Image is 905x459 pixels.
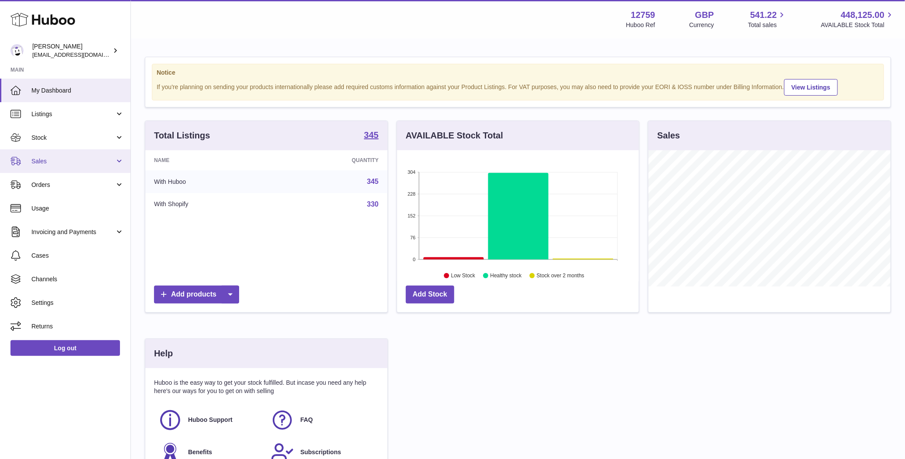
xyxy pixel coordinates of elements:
a: 330 [367,200,379,208]
span: Orders [31,181,115,189]
strong: GBP [695,9,714,21]
div: Currency [689,21,714,29]
text: 76 [410,235,415,240]
a: Add Stock [406,286,454,304]
text: 304 [408,169,415,175]
td: With Shopify [145,193,276,216]
th: Name [145,150,276,170]
strong: 345 [364,131,378,139]
span: Total sales [748,21,787,29]
a: FAQ [271,408,374,432]
a: Huboo Support [158,408,262,432]
a: View Listings [784,79,838,96]
th: Quantity [276,150,387,170]
img: sofiapanwar@unndr.com [10,44,24,57]
td: With Huboo [145,170,276,193]
span: Huboo Support [188,416,233,424]
h3: Sales [657,130,680,141]
text: Healthy stock [490,273,522,279]
a: 541.22 Total sales [748,9,787,29]
span: My Dashboard [31,86,124,95]
span: Sales [31,157,115,166]
p: Huboo is the easy way to get your stock fulfilled. But incase you need any help here's our ways f... [154,379,379,395]
strong: 12759 [631,9,655,21]
text: 152 [408,213,415,218]
a: 345 [367,178,379,185]
span: 541.22 [750,9,777,21]
h3: AVAILABLE Stock Total [406,130,503,141]
span: [EMAIL_ADDRESS][DOMAIN_NAME] [32,51,128,58]
a: 345 [364,131,378,141]
a: 448,125.00 AVAILABLE Stock Total [821,9,895,29]
span: Benefits [188,448,212,456]
div: Huboo Ref [626,21,655,29]
div: [PERSON_NAME] [32,42,111,59]
a: Log out [10,340,120,356]
span: Subscriptions [300,448,341,456]
div: If you're planning on sending your products internationally please add required customs informati... [157,78,879,96]
span: AVAILABLE Stock Total [821,21,895,29]
span: Returns [31,322,124,331]
h3: Help [154,348,173,359]
text: Low Stock [451,273,476,279]
text: Stock over 2 months [537,273,584,279]
span: Cases [31,252,124,260]
span: Invoicing and Payments [31,228,115,236]
span: Usage [31,204,124,213]
span: Settings [31,299,124,307]
a: Add products [154,286,239,304]
span: Listings [31,110,115,118]
span: 448,125.00 [841,9,884,21]
text: 0 [413,257,415,262]
strong: Notice [157,69,879,77]
h3: Total Listings [154,130,210,141]
span: FAQ [300,416,313,424]
span: Channels [31,275,124,283]
text: 228 [408,191,415,197]
span: Stock [31,134,115,142]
